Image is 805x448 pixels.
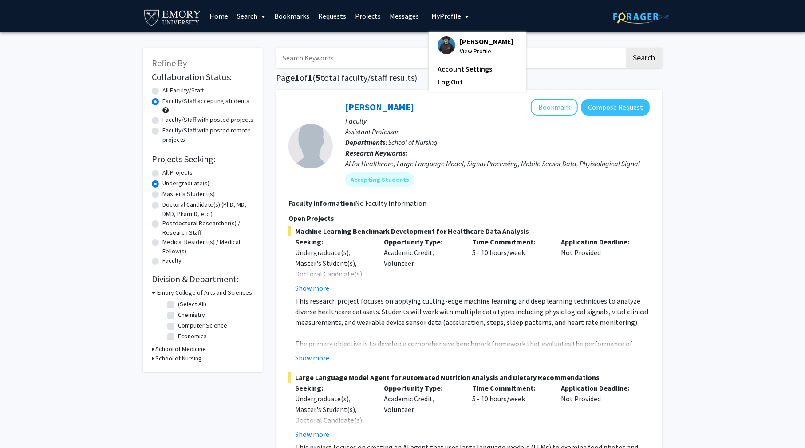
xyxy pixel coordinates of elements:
[438,36,455,54] img: Profile Picture
[276,72,662,83] h1: Page of ( total faculty/staff results)
[157,288,252,297] h3: Emory College of Arts and Sciences
[438,36,513,56] div: Profile Picture[PERSON_NAME]View Profile
[377,236,466,293] div: Academic Credit, Volunteer
[554,236,643,293] div: Not Provided
[295,383,371,393] p: Seeking:
[345,158,650,169] div: AI for Healthcare, Large Language Model, Signal Processing, Mobile Sensor Data, Phyisiological Si...
[613,10,669,24] img: ForagerOne Logo
[295,393,371,447] div: Undergraduate(s), Master's Student(s), Doctoral Candidate(s) (PhD, MD, DMD, PharmD, etc.)
[288,226,650,236] span: Machine Learning Benchmark Development for Healthcare Data Analysis
[460,36,513,46] span: [PERSON_NAME]
[466,236,555,293] div: 5 - 10 hours/week
[178,332,207,341] label: Economics
[384,236,459,247] p: Opportunity Type:
[351,0,385,32] a: Projects
[205,0,233,32] a: Home
[295,352,329,363] button: Show more
[431,12,461,20] span: My Profile
[152,57,187,68] span: Refine By
[384,383,459,393] p: Opportunity Type:
[385,0,423,32] a: Messages
[162,237,254,256] label: Medical Resident(s) / Medical Fellow(s)
[178,310,205,320] label: Chemistry
[162,256,182,265] label: Faculty
[162,189,215,199] label: Master's Student(s)
[345,172,414,187] mat-chip: Accepting Students
[345,101,414,112] a: [PERSON_NAME]
[581,99,650,116] button: Compose Request to Runze Yan
[162,86,204,95] label: All Faculty/Staff
[316,72,320,83] span: 5
[178,321,227,330] label: Computer Science
[345,138,388,147] b: Departments:
[438,64,517,74] a: Account Settings
[162,115,253,124] label: Faculty/Staff with posted projects
[626,48,662,68] button: Search
[531,99,578,116] button: Add Runze Yan to Bookmarks
[295,283,329,293] button: Show more
[473,236,548,247] p: Time Commitment:
[143,7,202,27] img: Emory University Logo
[295,236,371,247] p: Seeking:
[152,72,254,82] h2: Collaboration Status:
[554,383,643,440] div: Not Provided
[152,154,254,164] h2: Projects Seeking:
[295,72,300,83] span: 1
[276,48,624,68] input: Search Keywords
[561,236,636,247] p: Application Deadline:
[178,300,206,309] label: (Select All)
[162,168,193,177] label: All Projects
[162,96,249,106] label: Faculty/Staff accepting students
[295,247,371,300] div: Undergraduate(s), Master's Student(s), Doctoral Candidate(s) (PhD, MD, DMD, PharmD, etc.)
[295,338,650,381] p: The primary objective is to develop a comprehensive benchmark framework that evaluates the perfor...
[473,383,548,393] p: Time Commitment:
[155,344,206,354] h3: School of Medicine
[233,0,270,32] a: Search
[155,354,202,363] h3: School of Nursing
[295,429,329,440] button: Show more
[466,383,555,440] div: 5 - 10 hours/week
[162,219,254,237] label: Postdoctoral Researcher(s) / Research Staff
[288,372,650,383] span: Large Language Model Agent for Automated Nutrition Analysis and Dietary Recommendations
[438,76,517,87] a: Log Out
[162,200,254,219] label: Doctoral Candidate(s) (PhD, MD, DMD, PharmD, etc.)
[308,72,312,83] span: 1
[7,408,38,441] iframe: Chat
[345,116,650,126] p: Faculty
[162,179,209,188] label: Undergraduate(s)
[288,213,650,224] p: Open Projects
[345,126,650,137] p: Assistant Professor
[345,148,408,157] b: Research Keywords:
[388,138,438,147] span: School of Nursing
[314,0,351,32] a: Requests
[377,383,466,440] div: Academic Credit, Volunteer
[460,46,513,56] span: View Profile
[295,296,650,328] p: This research project focuses on applying cutting-edge machine learning and deep learning techniq...
[152,274,254,284] h2: Division & Department:
[561,383,636,393] p: Application Deadline:
[288,199,355,208] b: Faculty Information:
[270,0,314,32] a: Bookmarks
[355,199,426,208] span: No Faculty Information
[162,126,254,144] label: Faculty/Staff with posted remote projects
